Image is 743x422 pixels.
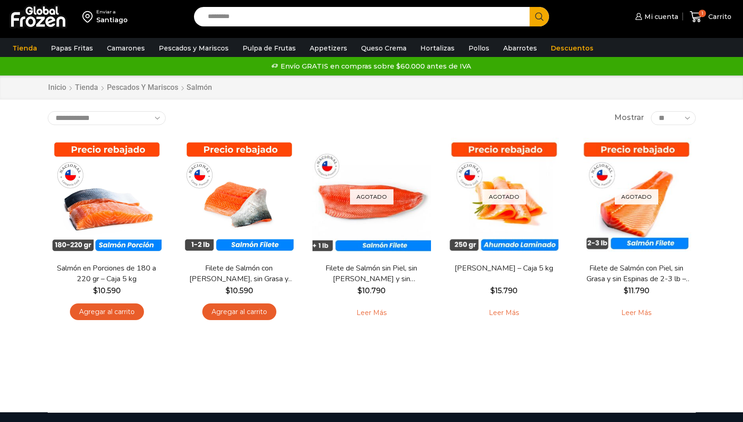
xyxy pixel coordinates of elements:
img: address-field-icon.svg [82,9,96,25]
button: Search button [530,7,549,26]
a: Inicio [48,82,67,93]
a: [PERSON_NAME] – Caja 5 kg [450,263,557,274]
span: $ [225,286,230,295]
a: Tienda [8,39,42,57]
a: 1 Carrito [687,6,734,28]
span: $ [357,286,362,295]
span: $ [93,286,98,295]
div: Enviar a [96,9,128,15]
a: Queso Crema [356,39,411,57]
a: Appetizers [305,39,352,57]
a: Filete de Salmón con [PERSON_NAME], sin Grasa y sin Espinas 1-2 lb – Caja 10 Kg [186,263,292,284]
a: Tienda [75,82,99,93]
span: Mi cuenta [642,12,678,21]
a: Agregar al carrito: “Salmón en Porciones de 180 a 220 gr - Caja 5 kg” [70,303,144,321]
select: Pedido de la tienda [48,111,166,125]
h1: Salmón [187,83,212,92]
div: Santiago [96,15,128,25]
span: 1 [699,10,706,17]
a: Hortalizas [416,39,459,57]
a: Pescados y Mariscos [154,39,233,57]
bdi: 10.790 [357,286,386,295]
a: Filete de Salmón con Piel, sin Grasa y sin Espinas de 2-3 lb – Premium – Caja 10 kg [583,263,689,284]
a: Leé más sobre “Salmón Ahumado Laminado - Caja 5 kg” [475,303,533,323]
a: Descuentos [546,39,598,57]
a: Leé más sobre “Filete de Salmón sin Piel, sin Grasa y sin Espinas – Caja 10 Kg” [342,303,401,323]
bdi: 11.790 [624,286,649,295]
a: Leé más sobre “Filete de Salmón con Piel, sin Grasa y sin Espinas de 2-3 lb - Premium - Caja 10 kg” [607,303,666,323]
a: Pollos [464,39,494,57]
a: Salmón en Porciones de 180 a 220 gr – Caja 5 kg [53,263,160,284]
a: Filete de Salmón sin Piel, sin [PERSON_NAME] y sin [PERSON_NAME] – Caja 10 Kg [318,263,425,284]
a: Pulpa de Frutas [238,39,300,57]
span: Mostrar [614,113,644,123]
bdi: 10.590 [225,286,253,295]
nav: Breadcrumb [48,82,212,93]
p: Agotado [482,189,526,204]
a: Abarrotes [499,39,542,57]
p: Agotado [615,189,658,204]
bdi: 10.590 [93,286,121,295]
a: Mi cuenta [633,7,678,26]
span: Carrito [706,12,731,21]
p: Agotado [350,189,393,204]
a: Pescados y Mariscos [106,82,179,93]
a: Agregar al carrito: “Filete de Salmón con Piel, sin Grasa y sin Espinas 1-2 lb – Caja 10 Kg” [202,303,276,321]
span: $ [490,286,495,295]
span: $ [624,286,628,295]
bdi: 15.790 [490,286,518,295]
a: Camarones [102,39,150,57]
a: Papas Fritas [46,39,98,57]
